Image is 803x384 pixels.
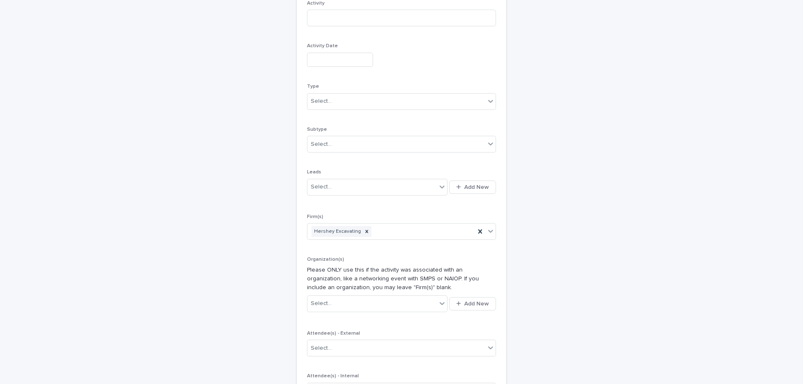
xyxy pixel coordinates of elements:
span: Leads [307,170,321,175]
div: Select... [311,344,332,353]
span: Organization(s) [307,257,344,262]
div: Hershey Excavating [312,226,362,237]
span: Add New [464,301,489,307]
span: Activity Date [307,43,338,48]
div: Select... [311,97,332,106]
span: Firm(s) [307,214,323,219]
div: Select... [311,183,332,191]
span: Subtype [307,127,327,132]
p: Please ONLY use this if the activity was associated with an organization, like a networking event... [307,266,496,292]
button: Add New [449,181,496,194]
span: Attendee(s) - External [307,331,360,336]
span: Type [307,84,319,89]
span: Add New [464,184,489,190]
span: Activity [307,1,325,6]
span: Attendee(s) - Internal [307,374,359,379]
div: Select... [311,299,332,308]
div: Select... [311,140,332,149]
button: Add New [449,297,496,310]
